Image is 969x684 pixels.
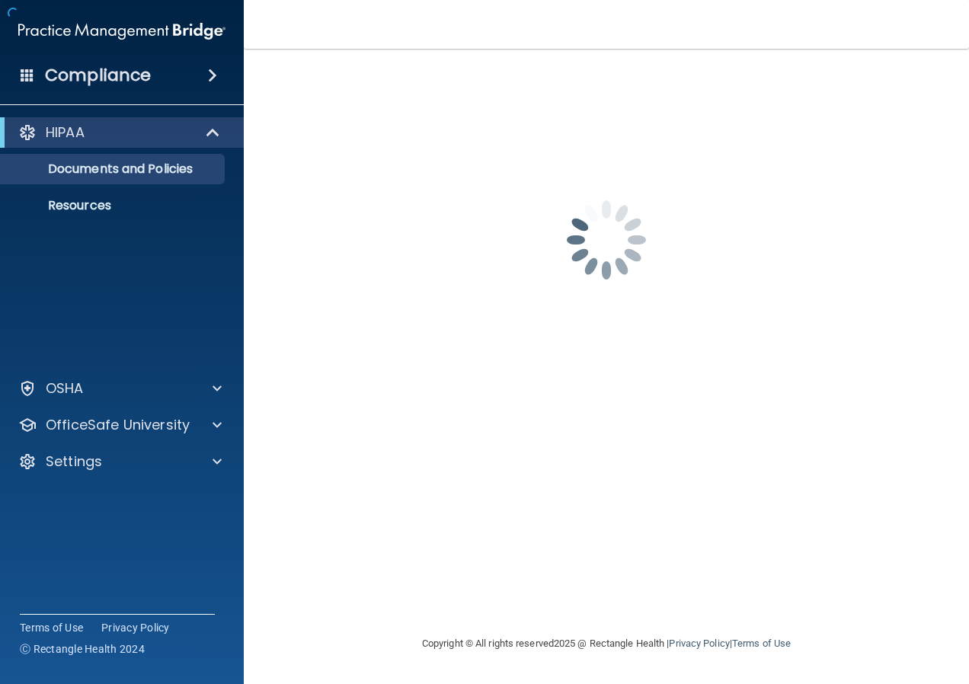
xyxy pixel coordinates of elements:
[18,416,222,434] a: OfficeSafe University
[328,619,884,668] div: Copyright © All rights reserved 2025 @ Rectangle Health | |
[46,452,102,471] p: Settings
[46,379,84,398] p: OSHA
[530,164,683,316] img: spinner.e123f6fc.gif
[46,123,85,142] p: HIPAA
[18,452,222,471] a: Settings
[669,638,729,649] a: Privacy Policy
[20,620,83,635] a: Terms of Use
[18,16,225,46] img: PMB logo
[10,198,218,213] p: Resources
[18,379,222,398] a: OSHA
[10,161,218,177] p: Documents and Policies
[20,641,145,657] span: Ⓒ Rectangle Health 2024
[101,620,170,635] a: Privacy Policy
[45,65,151,86] h4: Compliance
[732,638,791,649] a: Terms of Use
[46,416,190,434] p: OfficeSafe University
[705,576,951,637] iframe: Drift Widget Chat Controller
[18,123,221,142] a: HIPAA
